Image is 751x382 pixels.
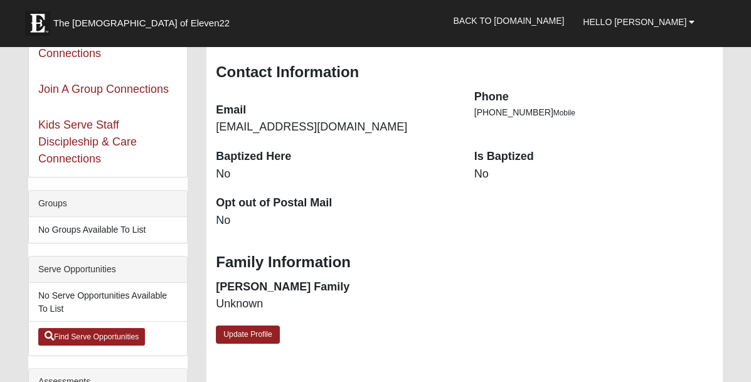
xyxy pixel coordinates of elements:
dt: Opt out of Postal Mail [216,195,455,211]
dt: Baptized Here [216,149,455,165]
h3: Family Information [216,253,713,272]
dd: No [216,213,455,229]
a: The [DEMOGRAPHIC_DATA] of Eleven22 [19,4,270,36]
dd: No [216,166,455,183]
a: Kids Serve Staff Discipleship & Care Connections [38,119,137,165]
li: [PHONE_NUMBER] [474,106,713,119]
dt: [PERSON_NAME] Family [216,279,455,295]
a: Hello [PERSON_NAME] [573,6,704,38]
div: Serve Opportunities [29,257,187,283]
a: Back to [DOMAIN_NAME] [444,5,573,36]
h3: Contact Information [216,63,713,82]
dt: Is Baptized [474,149,713,165]
span: Hello [PERSON_NAME] [583,17,686,27]
dt: Phone [474,89,713,105]
a: Join A Group Connections [38,83,169,95]
li: No Serve Opportunities Available To List [29,283,187,322]
span: The [DEMOGRAPHIC_DATA] of Eleven22 [53,17,230,29]
dd: Unknown [216,296,455,312]
img: Eleven22 logo [25,11,50,36]
span: Mobile [553,109,575,117]
a: Find Serve Opportunities [38,328,146,346]
li: No Groups Available To List [29,217,187,243]
dd: No [474,166,713,183]
dt: Email [216,102,455,119]
div: Groups [29,191,187,217]
a: Update Profile [216,326,280,344]
dd: [EMAIL_ADDRESS][DOMAIN_NAME] [216,119,455,135]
